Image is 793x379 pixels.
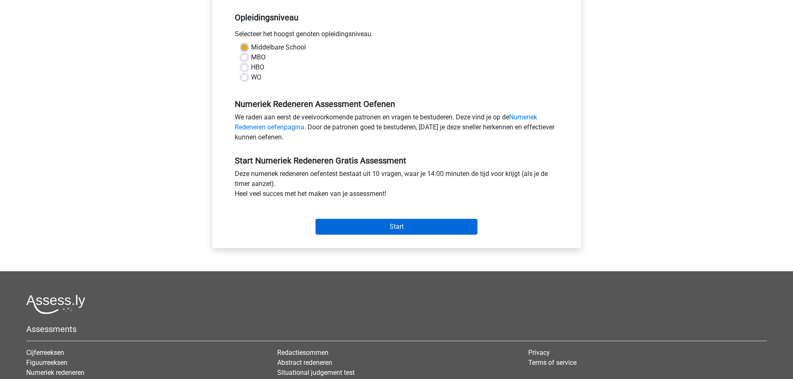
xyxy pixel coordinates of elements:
input: Start [316,219,477,235]
a: Privacy [528,349,550,357]
a: Terms of service [528,359,577,367]
a: Cijferreeksen [26,349,64,357]
h5: Assessments [26,324,767,334]
div: Deze numeriek redeneren oefentest bestaat uit 10 vragen, waar je 14:00 minuten de tijd voor krijg... [229,169,565,202]
a: Abstract redeneren [277,359,332,367]
label: MBO [251,52,266,62]
a: Figuurreeksen [26,359,67,367]
div: We raden aan eerst de veelvoorkomende patronen en vragen te bestuderen. Deze vind je op de . Door... [229,112,565,146]
div: Selecteer het hoogst genoten opleidingsniveau. [229,29,565,42]
img: Assessly logo [26,295,85,314]
label: WO [251,72,261,82]
label: Middelbare School [251,42,306,52]
a: Numeriek Redeneren oefenpagina [235,113,537,131]
h5: Numeriek Redeneren Assessment Oefenen [235,99,559,109]
h5: Opleidingsniveau [235,9,559,26]
h5: Start Numeriek Redeneren Gratis Assessment [235,156,559,166]
a: Situational judgement test [277,369,355,377]
a: Numeriek redeneren [26,369,85,377]
label: HBO [251,62,264,72]
a: Redactiesommen [277,349,328,357]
